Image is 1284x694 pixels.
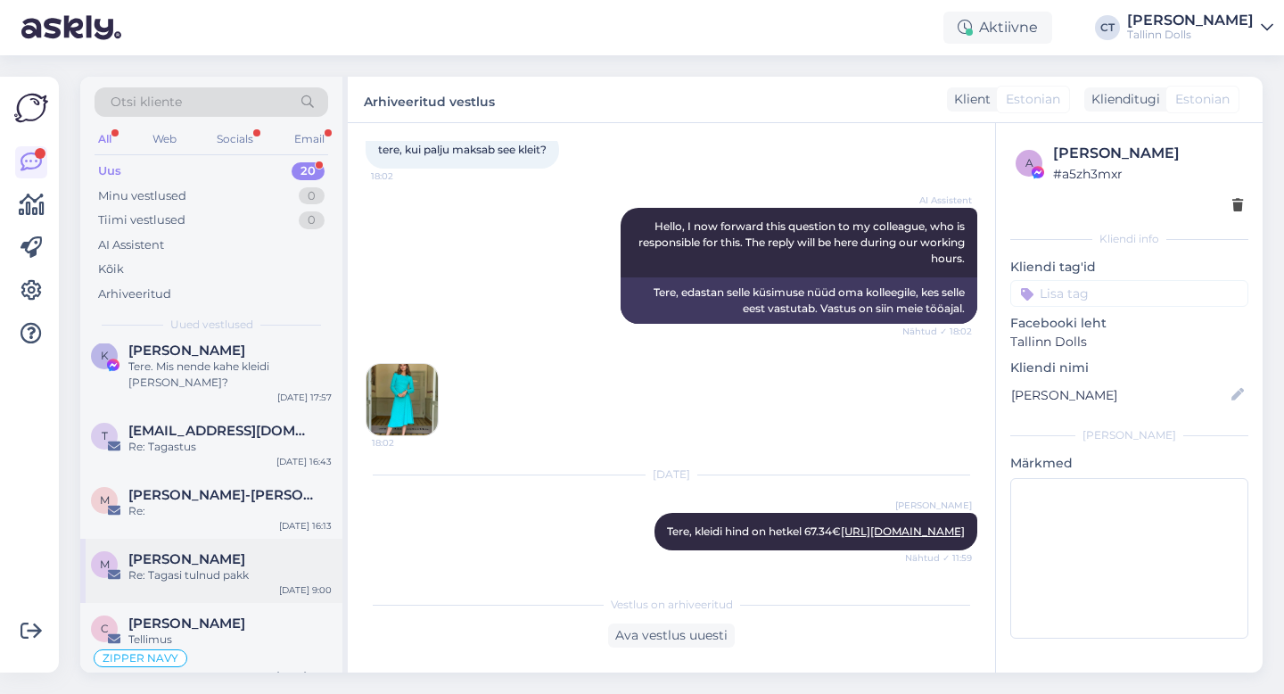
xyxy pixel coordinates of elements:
span: Nähtud ✓ 18:02 [902,325,972,338]
div: Aktiivne [943,12,1052,44]
div: Uus [98,162,121,180]
div: [DATE] 9:00 [279,583,332,597]
a: [PERSON_NAME]Tallinn Dolls [1127,13,1273,42]
div: [PERSON_NAME] [1127,13,1254,28]
div: AI Assistent [98,236,164,254]
span: Otsi kliente [111,93,182,112]
div: Web [149,128,180,151]
div: [PERSON_NAME] [1053,143,1243,164]
span: Kätrin Sagaja [128,343,245,359]
span: 18:02 [372,436,439,450]
span: K [101,349,109,362]
div: # a5zh3mxr [1053,164,1243,184]
div: Re: Tagasi tulnud pakk [128,567,332,583]
span: M [100,493,110,507]
div: [DATE] 17:57 [277,391,332,404]
span: 18:02 [371,169,438,183]
div: Tellimus [128,632,332,648]
span: Vestlus on arhiveeritud [611,597,733,613]
label: Arhiveeritud vestlus [364,87,495,112]
p: Märkmed [1010,454,1248,473]
span: a [1025,156,1033,169]
div: [DATE] 16:13 [279,519,332,533]
span: Estonian [1006,90,1060,109]
div: [DATE] 21:30 [276,669,332,682]
input: Lisa tag [1010,280,1248,307]
div: 0 [299,211,325,229]
span: Tere, kleidi hind on hetkel 67.34€ [667,525,965,538]
span: talvikaja@gmail.com [128,423,314,439]
div: CT [1095,15,1120,40]
div: Ava vestlus uuesti [608,624,735,648]
div: Tiimi vestlused [98,211,185,229]
div: Klienditugi [1084,90,1160,109]
a: [URL][DOMAIN_NAME] [841,525,965,538]
span: Hello, I now forward this question to my colleague, who is responsible for this. The reply will b... [638,219,967,265]
div: Tere. Mis nende kahe kleidi [PERSON_NAME]? [128,359,332,391]
div: Tere, edastan selle küsimuse nüüd oma kolleegile, kes selle eest vastutab. Vastus on siin meie tö... [621,277,977,324]
span: ZIPPER NAVY [103,653,178,664]
p: Kliendi tag'id [1010,258,1248,277]
div: 0 [299,187,325,205]
span: Estonian [1175,90,1230,109]
span: Cerlin Pesti [128,616,245,632]
span: [PERSON_NAME] [895,499,972,512]
div: All [95,128,115,151]
div: Kliendi info [1010,231,1248,247]
p: Kliendi nimi [1010,359,1248,377]
div: Minu vestlused [98,187,186,205]
img: Attachment [366,364,438,435]
span: tere, kui palju maksab see kleit? [378,143,547,156]
span: M [100,558,110,571]
div: [PERSON_NAME] [1010,427,1248,443]
span: Nähtud ✓ 11:59 [905,551,972,565]
div: 20 [292,162,325,180]
img: Askly Logo [14,91,48,125]
div: Kõik [98,260,124,278]
span: Uued vestlused [170,317,253,333]
div: Re: [128,503,332,519]
span: AI Assistent [905,194,972,207]
div: Klient [947,90,991,109]
div: Tallinn Dolls [1127,28,1254,42]
div: Re: Tagastus [128,439,332,455]
p: Tallinn Dolls [1010,333,1248,351]
div: [DATE] 16:43 [276,455,332,468]
span: C [101,622,109,635]
div: Socials [213,128,257,151]
input: Lisa nimi [1011,385,1228,405]
div: Email [291,128,328,151]
div: Arhiveeritud [98,285,171,303]
span: Maarja Lehemets-Tihhanov [128,487,314,503]
div: [DATE] [366,467,977,483]
span: t [102,429,108,442]
p: Facebooki leht [1010,314,1248,333]
span: Mari Saar [128,551,245,567]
